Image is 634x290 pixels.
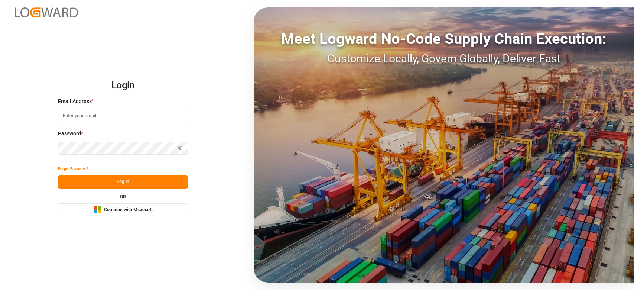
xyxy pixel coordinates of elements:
[58,74,188,97] h2: Login
[15,7,78,17] img: Logward_new_orange.png
[58,162,88,175] button: Forgot Password?
[104,207,153,213] span: Continue with Microsoft
[58,130,81,138] span: Password
[58,109,188,122] input: Enter your email
[58,203,188,216] button: Continue with Microsoft
[254,28,634,50] div: Meet Logward No-Code Supply Chain Execution:
[120,194,126,199] small: OR
[254,50,634,67] div: Customize Locally, Govern Globally, Deliver Fast
[58,175,188,188] button: Log In
[58,97,92,105] span: Email Address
